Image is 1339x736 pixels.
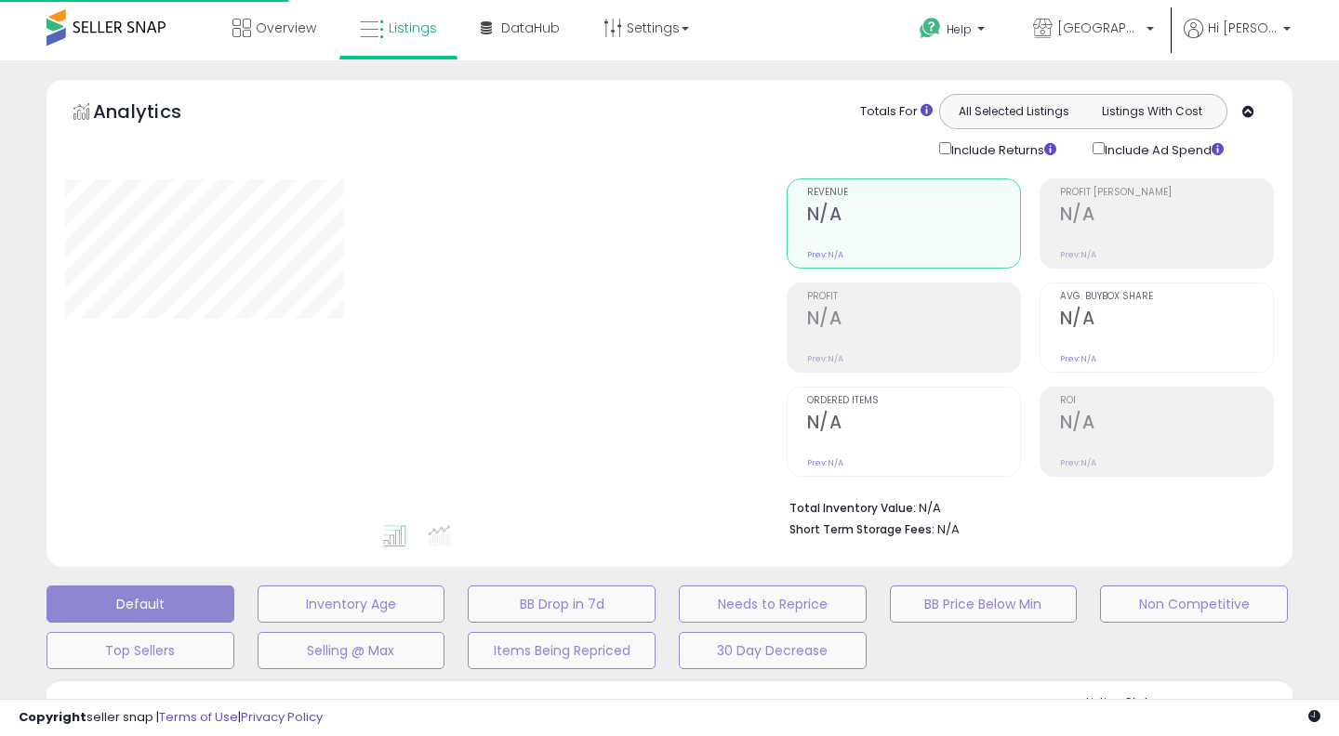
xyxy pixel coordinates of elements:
span: Avg. Buybox Share [1060,292,1273,302]
button: Needs to Reprice [679,585,867,623]
small: Prev: N/A [1060,457,1096,468]
small: Prev: N/A [807,249,843,260]
small: Prev: N/A [807,457,843,468]
h2: N/A [807,412,1020,437]
span: Help [947,21,972,37]
span: Listings [389,19,437,37]
div: Include Ad Spend [1079,138,1253,160]
h2: N/A [1060,204,1273,229]
i: Get Help [919,17,942,40]
button: Selling @ Max [258,632,445,669]
a: Hi [PERSON_NAME] [1184,19,1291,60]
b: Short Term Storage Fees: [789,521,935,537]
div: Include Returns [925,138,1079,160]
b: Total Inventory Value: [789,500,916,516]
span: Hi [PERSON_NAME] [1208,19,1278,37]
h2: N/A [807,204,1020,229]
span: Revenue [807,188,1020,198]
a: Help [905,3,1003,60]
button: Items Being Repriced [468,632,656,669]
div: Totals For [860,103,933,121]
h2: N/A [807,308,1020,333]
span: DataHub [501,19,560,37]
strong: Copyright [19,708,86,726]
span: ROI [1060,396,1273,406]
small: Prev: N/A [1060,249,1096,260]
span: Overview [256,19,316,37]
span: N/A [937,520,960,538]
h2: N/A [1060,308,1273,333]
button: Default [46,585,234,623]
span: Ordered Items [807,396,1020,406]
span: Profit [807,292,1020,302]
small: Prev: N/A [1060,353,1096,364]
h2: N/A [1060,412,1273,437]
button: Inventory Age [258,585,445,623]
button: BB Price Below Min [890,585,1078,623]
span: [GEOGRAPHIC_DATA] [1057,19,1141,37]
button: 30 Day Decrease [679,632,867,669]
button: Non Competitive [1100,585,1288,623]
h5: Analytics [93,99,218,129]
li: N/A [789,495,1260,518]
button: Listings With Cost [1082,99,1221,124]
small: Prev: N/A [807,353,843,364]
span: Profit [PERSON_NAME] [1060,188,1273,198]
button: Top Sellers [46,632,234,669]
button: All Selected Listings [945,99,1083,124]
div: seller snap | | [19,709,323,727]
button: BB Drop in 7d [468,585,656,623]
